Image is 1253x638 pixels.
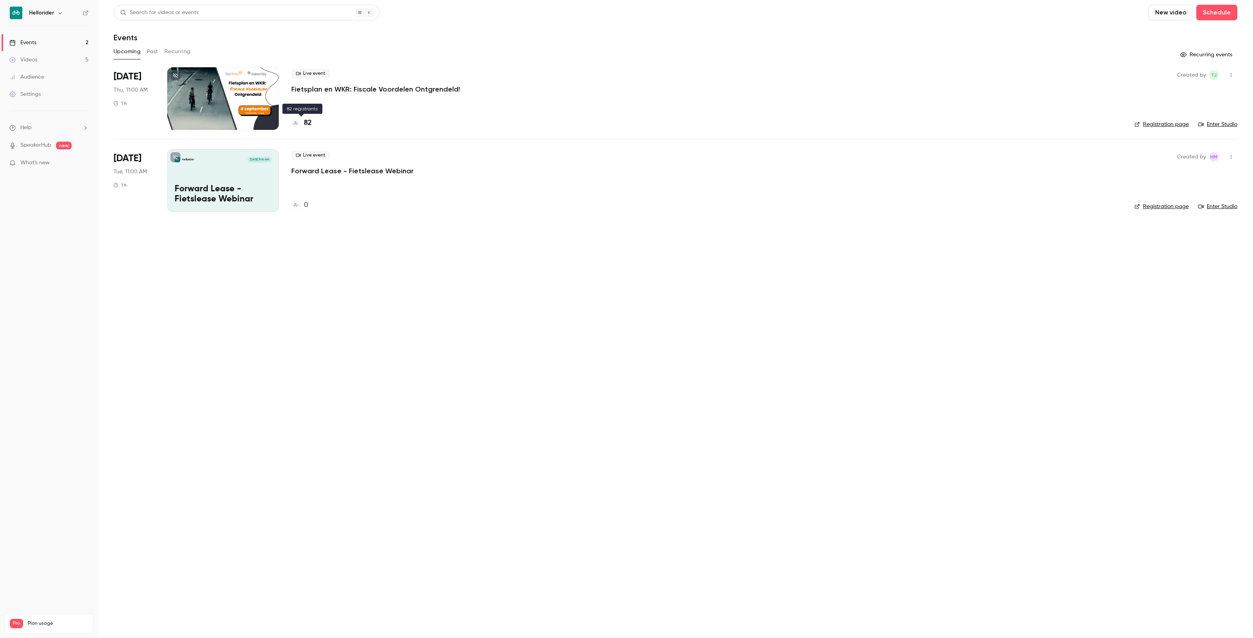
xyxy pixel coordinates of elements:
span: Live event [291,69,330,78]
div: Sep 4 Thu, 11:00 AM (Europe/Amsterdam) [114,67,155,130]
button: New video [1148,5,1193,20]
span: Tue, 11:00 AM [114,168,147,176]
button: Recurring events [1177,49,1237,61]
span: Thu, 11:00 AM [114,86,148,94]
a: Enter Studio [1198,203,1237,210]
button: Recurring [164,45,191,58]
a: Forward Lease - Fietslease WebinarHellorider[DATE] 11:00 AMForward Lease - Fietslease Webinar [167,149,279,212]
a: SpeakerHub [20,141,51,149]
span: Toon Jongerius [1209,70,1219,80]
h4: 0 [304,200,308,210]
div: Audience [9,73,44,81]
span: [DATE] 11:00 AM [247,157,271,162]
a: 82 [291,118,312,128]
button: Upcoming [114,45,141,58]
a: Enter Studio [1198,120,1237,128]
div: Events [9,39,36,47]
span: HM [1210,152,1217,162]
span: Created by [1177,152,1206,162]
span: [DATE] [114,70,141,83]
span: Created by [1177,70,1206,80]
span: What's new [20,159,50,167]
span: Pro [10,619,23,628]
span: Heleen Mostert [1209,152,1219,162]
p: Hellorider [182,158,194,162]
a: Fietsplan en WKR: Fiscale Voordelen Ontgrendeld! [291,84,460,94]
span: Live event [291,151,330,160]
span: Plan usage [28,620,88,627]
h6: Hellorider [29,9,54,17]
img: Hellorider [10,7,22,19]
a: Forward Lease - Fietslease Webinar [291,166,413,176]
span: new [56,142,72,149]
div: 1 h [114,182,127,188]
p: Forward Lease - Fietslease Webinar [175,184,271,205]
span: TJ [1211,70,1217,80]
h4: 82 [304,118,312,128]
div: Settings [9,90,41,98]
span: [DATE] [114,152,141,165]
h1: Events [114,33,137,42]
div: Sep 30 Tue, 11:00 AM (Europe/Amsterdam) [114,149,155,212]
a: Registration page [1134,120,1189,128]
li: help-dropdown-opener [9,124,88,132]
div: 1 h [114,100,127,106]
button: Past [147,45,158,58]
a: Registration page [1134,203,1189,210]
a: 0 [291,200,308,210]
div: Search for videos or events [120,9,199,17]
span: Help [20,124,32,132]
div: Videos [9,56,37,64]
button: Schedule [1196,5,1237,20]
